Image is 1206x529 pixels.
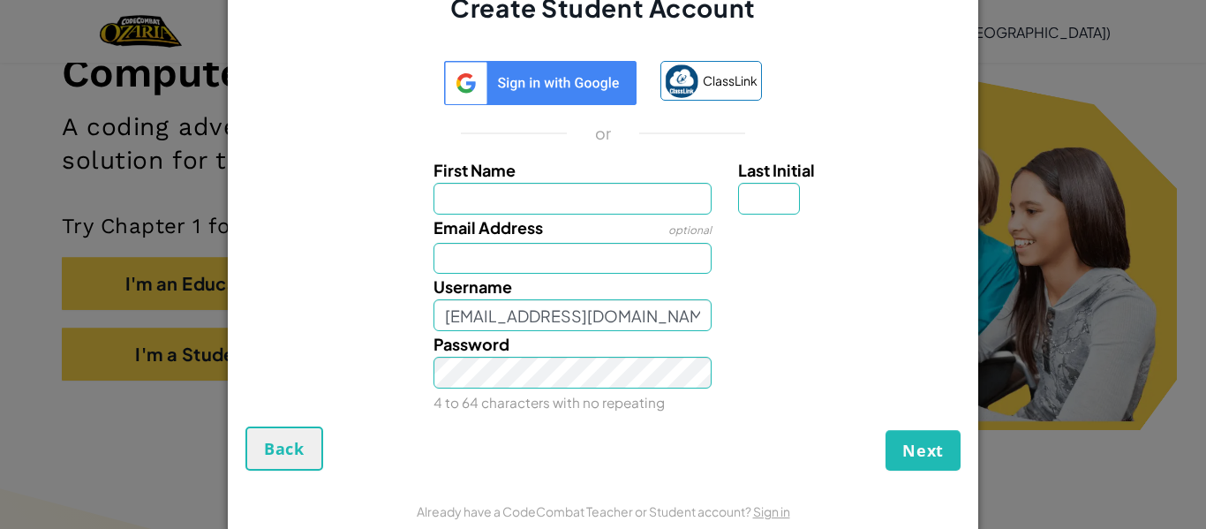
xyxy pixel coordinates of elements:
button: Next [886,430,961,471]
span: optional [668,223,712,237]
p: or [595,123,612,144]
img: log-in-google-sso-generic.svg [444,61,637,105]
span: Already have a CodeCombat Teacher or Student account? [417,503,753,519]
span: Username [433,276,512,297]
span: ClassLink [703,68,758,94]
span: Email Address [433,217,543,238]
span: First Name [433,160,516,180]
span: Next [902,440,944,461]
span: Last Initial [738,160,815,180]
span: Back [264,438,305,459]
a: Sign in [753,503,790,519]
small: 4 to 64 characters with no repeating [433,394,665,411]
button: Back [245,427,323,471]
span: Password [433,334,509,354]
img: classlink-logo-small.png [665,64,698,98]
